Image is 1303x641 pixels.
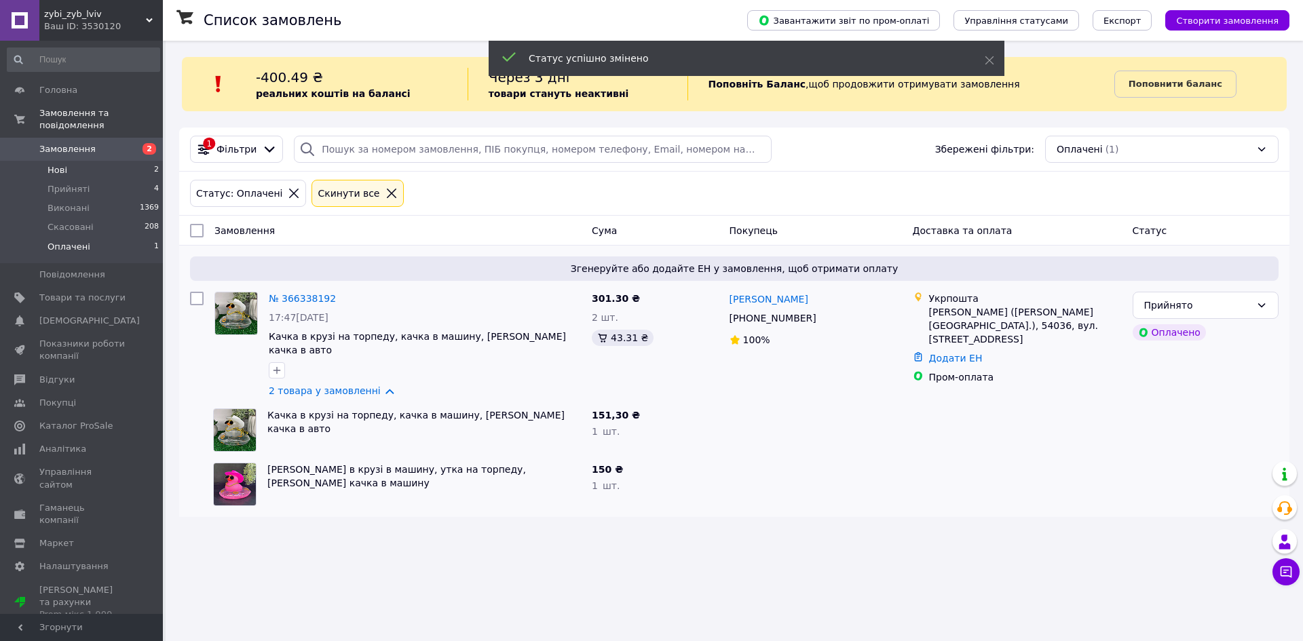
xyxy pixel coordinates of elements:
span: Cума [592,225,617,236]
img: :exclamation: [208,74,229,94]
span: 2 [154,164,159,176]
button: Експорт [1093,10,1152,31]
span: 2 шт. [592,312,618,323]
h1: Список замовлень [204,12,341,28]
span: Виконані [48,202,90,214]
input: Пошук за номером замовлення, ПІБ покупця, номером телефону, Email, номером накладної [294,136,772,163]
a: [PERSON_NAME] в крузі в машину, утка на торпеду, [PERSON_NAME] качка в машину [267,464,526,488]
div: Статус успішно змінено [529,52,951,65]
a: Качка в крузі на торпеду, качка в машину, [PERSON_NAME] качка в авто [267,410,565,434]
span: Доставка та оплата [913,225,1013,236]
div: 43.31 ₴ [592,330,654,346]
span: Скасовані [48,221,94,233]
span: Аналітика [39,443,86,455]
span: [DEMOGRAPHIC_DATA] [39,315,140,327]
div: Укрпошта [929,292,1122,305]
img: Фото товару [215,292,257,334]
span: zybi_zyb_lviv [44,8,146,20]
a: Поповнити баланс [1114,71,1236,98]
div: Cкинути все [315,186,382,201]
span: Управління статусами [964,16,1068,26]
a: [PERSON_NAME] [730,292,808,306]
span: Статус [1133,225,1167,236]
a: 2 товара у замовленні [269,385,381,396]
span: 301.30 ₴ [592,293,640,304]
div: Пром-оплата [929,370,1122,384]
input: Пошук [7,47,160,72]
b: Поповніть Баланс [709,79,806,90]
span: Каталог ProSale [39,420,113,432]
span: 151,30 ₴ [592,410,640,421]
span: Повідомлення [39,269,105,281]
img: Фото товару [214,463,256,505]
div: Ваш ID: 3530120 [44,20,163,33]
span: Управління сайтом [39,466,126,490]
span: Маркет [39,537,74,549]
span: [PERSON_NAME] та рахунки [39,584,126,621]
div: Prom мікс 1 000 [39,608,126,621]
a: Качка в крузі на торпеду, качка в машину, [PERSON_NAME] качка в авто [269,331,566,355]
span: Оплачені [48,241,90,253]
span: Згенеруйте або додайте ЕН у замовлення, щоб отримати оплату [195,262,1273,275]
b: реальних коштів на балансі [256,88,411,99]
span: Оплачені [1057,142,1103,156]
div: Статус: Оплачені [193,186,285,201]
span: Завантажити звіт по пром-оплаті [758,14,929,26]
a: № 366338192 [269,293,336,304]
span: Покупець [730,225,778,236]
div: [PHONE_NUMBER] [727,309,819,328]
span: Відгуки [39,374,75,386]
span: Експорт [1103,16,1141,26]
span: 4 [154,183,159,195]
div: [PERSON_NAME] ([PERSON_NAME][GEOGRAPHIC_DATA].), 54036, вул. [STREET_ADDRESS] [929,305,1122,346]
b: товари стануть неактивні [489,88,629,99]
span: Покупці [39,397,76,409]
span: Показники роботи компанії [39,338,126,362]
span: Гаманець компанії [39,502,126,526]
div: Прийнято [1144,298,1251,313]
span: 17:47[DATE] [269,312,328,323]
span: 1 [154,241,159,253]
b: Поповнити баланс [1129,79,1222,89]
button: Створити замовлення [1165,10,1289,31]
span: Створити замовлення [1176,16,1279,26]
button: Управління статусами [953,10,1079,31]
span: 2 [143,143,156,155]
span: 100% [743,334,770,345]
span: Замовлення [214,225,275,236]
button: Чат з покупцем [1272,558,1300,585]
span: 150 ₴ [592,464,623,475]
span: 208 [145,221,159,233]
a: Додати ЕН [929,353,983,364]
a: Створити замовлення [1152,14,1289,25]
span: 1369 [140,202,159,214]
span: Збережені фільтри: [935,142,1034,156]
span: Товари та послуги [39,292,126,304]
a: Фото товару [214,292,258,335]
span: Замовлення [39,143,96,155]
div: Оплачено [1133,324,1206,341]
span: Нові [48,164,67,176]
span: 1 шт. [592,426,620,437]
button: Завантажити звіт по пром-оплаті [747,10,940,31]
img: Фото товару [214,409,256,451]
span: Фільтри [216,142,257,156]
span: Прийняті [48,183,90,195]
div: , щоб продовжити отримувати замовлення [687,68,1114,100]
span: Налаштування [39,560,109,572]
span: Головна [39,84,77,96]
span: -400.49 ₴ [256,69,323,85]
span: 1 шт. [592,480,620,491]
span: Замовлення та повідомлення [39,107,163,132]
span: (1) [1106,144,1119,155]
